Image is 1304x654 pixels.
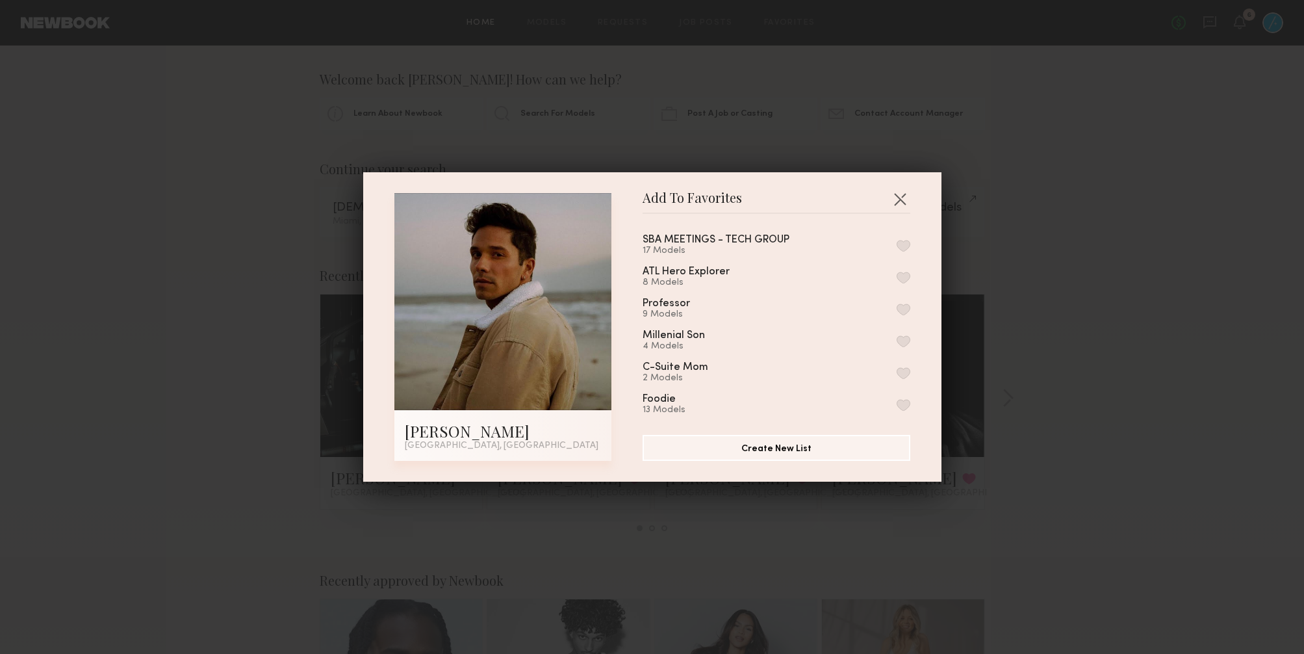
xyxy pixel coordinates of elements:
[405,421,601,441] div: [PERSON_NAME]
[643,267,730,278] div: ATL Hero Explorer
[643,298,690,309] div: Professor
[643,394,676,405] div: Foodie
[643,235,789,246] div: SBA MEETINGS - TECH GROUP
[643,278,761,288] div: 8 Models
[643,246,821,256] div: 17 Models
[643,405,707,415] div: 13 Models
[643,373,739,384] div: 2 Models
[643,309,721,320] div: 9 Models
[405,441,601,451] div: [GEOGRAPHIC_DATA], [GEOGRAPHIC_DATA]
[643,362,708,373] div: C-Suite Mom
[643,193,742,213] span: Add To Favorites
[643,435,910,461] button: Create New List
[643,330,705,341] div: Millenial Son
[889,189,910,209] button: Close
[643,341,736,352] div: 4 Models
